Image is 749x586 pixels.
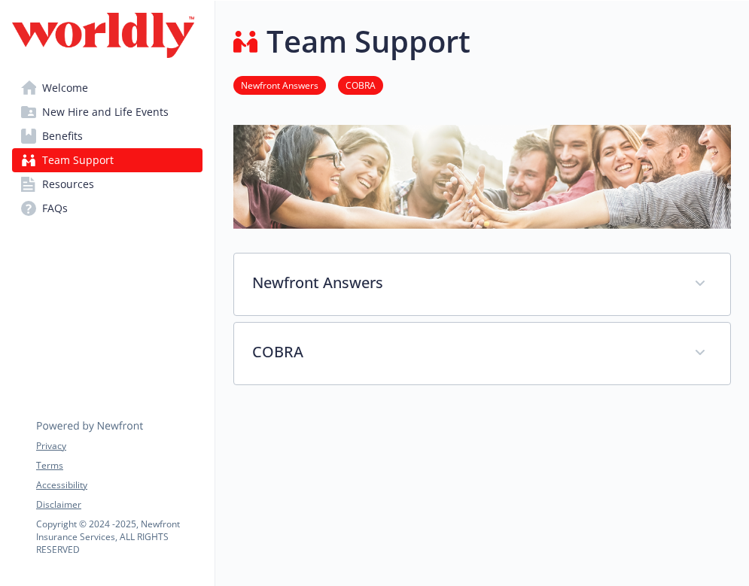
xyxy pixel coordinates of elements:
img: team support page banner [233,125,731,229]
a: COBRA [338,77,383,92]
p: Newfront Answers [252,272,676,294]
a: Privacy [36,439,202,453]
span: Welcome [42,76,88,100]
span: Team Support [42,148,114,172]
div: COBRA [234,323,730,384]
a: FAQs [12,196,202,220]
h1: Team Support [266,19,470,64]
a: Welcome [12,76,202,100]
span: FAQs [42,196,68,220]
p: COBRA [252,341,676,363]
a: New Hire and Life Events [12,100,202,124]
p: Copyright © 2024 - 2025 , Newfront Insurance Services, ALL RIGHTS RESERVED [36,518,202,556]
a: Team Support [12,148,202,172]
span: New Hire and Life Events [42,100,169,124]
a: Benefits [12,124,202,148]
a: Terms [36,459,202,472]
a: Newfront Answers [233,77,326,92]
span: Resources [42,172,94,196]
div: Newfront Answers [234,254,730,315]
a: Resources [12,172,202,196]
a: Disclaimer [36,498,202,512]
span: Benefits [42,124,83,148]
a: Accessibility [36,478,202,492]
